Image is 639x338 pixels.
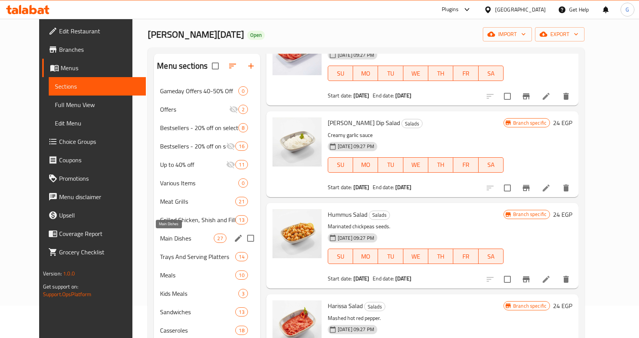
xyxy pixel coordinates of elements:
[331,251,350,262] span: SU
[395,182,411,192] b: [DATE]
[226,142,235,151] svg: Inactive section
[428,249,453,264] button: TH
[160,270,235,280] div: Meals
[381,159,400,170] span: TU
[42,243,146,261] a: Grocery Checklist
[482,68,500,79] span: SA
[373,274,394,284] span: End date:
[381,68,400,79] span: TU
[235,142,248,151] div: items
[541,30,578,39] span: export
[59,45,140,54] span: Branches
[517,270,535,289] button: Branch-specific-item
[154,119,260,137] div: Bestsellers - 20% off on selected items8
[226,160,235,169] svg: Inactive section
[160,178,238,188] span: Various Items
[154,211,260,229] div: Grilled Chicken, Shish and Fillet13
[479,157,504,173] button: SA
[542,183,551,193] a: Edit menu item
[482,251,500,262] span: SA
[402,119,422,128] span: Salads
[160,160,226,169] div: Up to 40% off
[160,252,235,261] span: Trays And Serving Platters
[160,289,238,298] span: Kids Meals
[510,211,550,218] span: Branch specific
[160,142,226,151] div: Bestsellers - 20% off on selected items
[406,251,425,262] span: WE
[49,77,146,96] a: Sections
[431,251,450,262] span: TH
[154,155,260,174] div: Up to 40% off11
[353,249,378,264] button: MO
[160,215,235,224] span: Grilled Chicken, Shish and Fillet
[160,86,238,96] span: Gameday Offers 40-50% Off
[236,216,247,224] span: 13
[236,143,247,150] span: 16
[59,137,140,146] span: Choice Groups
[479,66,504,81] button: SA
[214,235,226,242] span: 27
[403,157,428,173] button: WE
[328,209,367,220] span: Hummus Salad
[378,249,403,264] button: TU
[272,209,322,258] img: Hummus Salad
[335,326,377,333] span: [DATE] 09:27 PM
[328,222,504,231] p: Marinated chickpeas seeds.
[557,87,575,106] button: delete
[353,157,378,173] button: MO
[328,249,353,264] button: SU
[223,57,242,75] span: Sort sections
[49,114,146,132] a: Edit Menu
[328,300,363,312] span: Harissa Salad
[373,91,394,101] span: End date:
[236,327,247,334] span: 18
[353,182,370,192] b: [DATE]
[353,274,370,284] b: [DATE]
[483,27,532,41] button: import
[353,91,370,101] b: [DATE]
[238,289,248,298] div: items
[328,313,504,323] p: Mashed hot red pepper.
[154,266,260,284] div: Meals10
[535,27,585,41] button: export
[453,66,478,81] button: FR
[239,180,248,187] span: 0
[365,302,385,311] span: Salads
[626,5,629,14] span: G
[431,159,450,170] span: TH
[154,192,260,211] div: Meat Grills21
[160,105,229,114] span: Offers
[499,271,515,287] span: Select to update
[373,182,394,192] span: End date:
[43,282,78,292] span: Get support on:
[160,326,235,335] span: Casseroles
[331,68,350,79] span: SU
[59,229,140,238] span: Coverage Report
[378,157,403,173] button: TU
[495,5,546,14] div: [GEOGRAPHIC_DATA]
[154,82,260,100] div: Gameday Offers 40-50% Off0
[55,119,140,128] span: Edit Menu
[43,289,92,299] a: Support.OpsPlatform
[553,209,572,220] h6: 24 EGP
[233,232,244,244] button: edit
[160,197,235,206] span: Meat Grills
[239,290,248,297] span: 3
[235,270,248,280] div: items
[335,234,377,242] span: [DATE] 09:27 PM
[328,117,400,129] span: [PERSON_NAME] Dip Salad
[235,307,248,317] div: items
[353,66,378,81] button: MO
[328,274,352,284] span: Start date:
[154,229,260,247] div: Main Dishes27edit
[453,249,478,264] button: FR
[59,174,140,183] span: Promotions
[55,82,140,91] span: Sections
[59,26,140,36] span: Edit Restaurant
